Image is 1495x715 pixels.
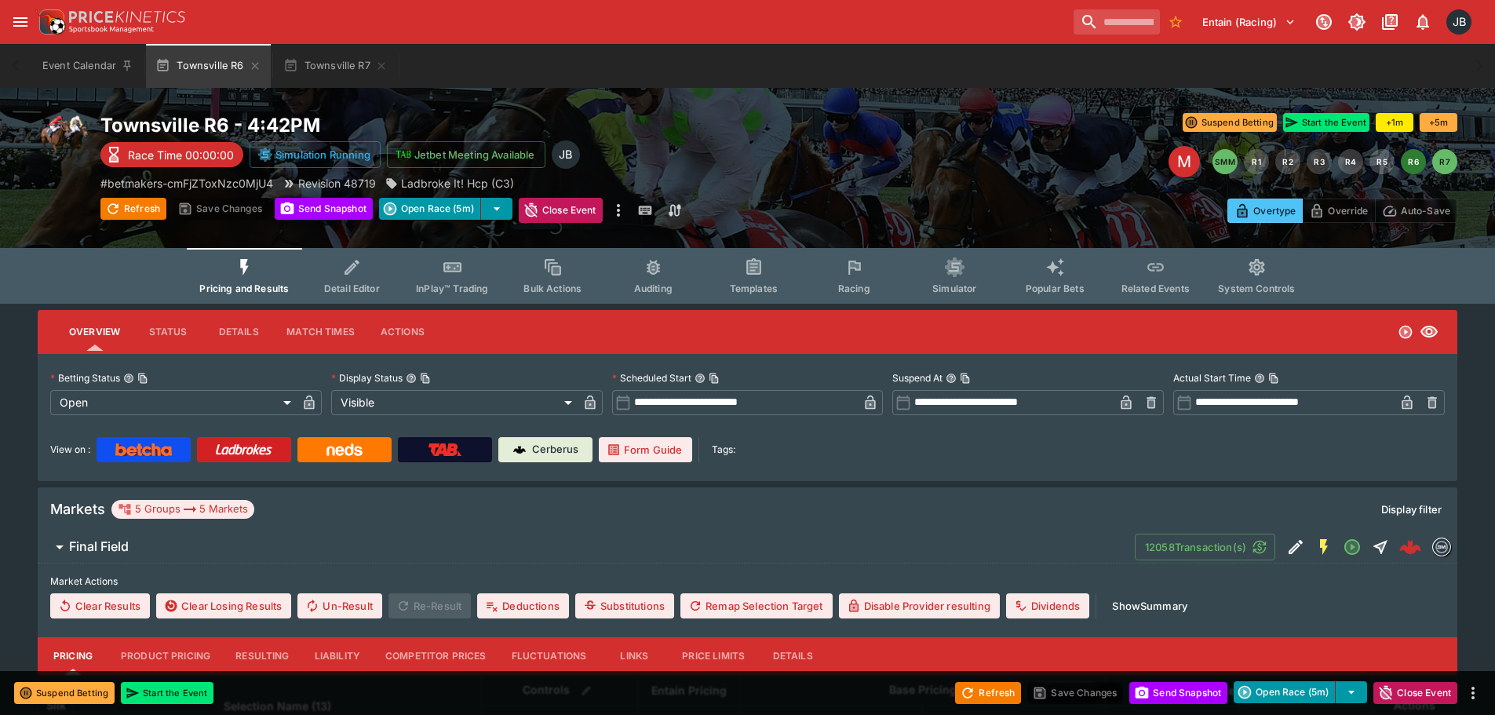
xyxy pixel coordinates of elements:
[946,373,957,384] button: Suspend AtCopy To Clipboard
[1376,113,1413,132] button: +1m
[385,175,514,192] div: Ladbroke It! Hcp (C3)
[1310,533,1338,561] button: SGM Enabled
[1218,283,1295,294] span: System Controls
[1336,681,1367,703] button: select merge strategy
[115,443,172,456] img: Betcha
[513,443,526,456] img: Cerberus
[50,371,120,385] p: Betting Status
[118,500,248,519] div: 5 Groups 5 Markets
[1399,536,1421,558] img: logo-cerberus--red.svg
[428,443,461,456] img: TabNZ
[69,11,185,23] img: PriceKinetics
[324,283,380,294] span: Detail Editor
[57,313,133,351] button: Overview
[388,593,471,618] span: Re-Result
[38,531,1135,563] button: Final Field
[1212,149,1238,174] button: SMM
[709,373,720,384] button: Copy To Clipboard
[33,44,143,88] button: Event Calendar
[838,283,870,294] span: Racing
[297,593,381,618] button: Un-Result
[1121,283,1190,294] span: Related Events
[1244,149,1269,174] button: R1
[1401,202,1450,219] p: Auto-Save
[274,44,397,88] button: Townsville R7
[1074,9,1160,35] input: search
[250,141,381,168] button: Simulation Running
[326,443,362,456] img: Neds
[1373,682,1457,704] button: Close Event
[1163,9,1188,35] button: No Bookmarks
[69,26,154,33] img: Sportsbook Management
[1129,682,1227,704] button: Send Snapshot
[695,373,706,384] button: Scheduled StartCopy To Clipboard
[331,371,403,385] p: Display Status
[1227,199,1303,223] button: Overtype
[1399,536,1421,558] div: 96f25c73-b57f-436d-8751-13b7c833b5ac
[1135,534,1275,560] button: 12058Transaction(s)
[960,373,971,384] button: Copy To Clipboard
[499,637,600,675] button: Fluctuations
[302,637,373,675] button: Liability
[1401,149,1426,174] button: R6
[203,313,274,351] button: Details
[1183,113,1277,132] button: Suspend Betting
[1432,538,1451,556] div: betmakers
[1464,684,1482,702] button: more
[1302,199,1375,223] button: Override
[1173,371,1251,385] p: Actual Start Time
[223,637,301,675] button: Resulting
[599,637,669,675] button: Links
[519,198,603,223] button: Close Event
[757,637,828,675] button: Details
[156,593,291,618] button: Clear Losing Results
[1103,593,1197,618] button: ShowSummary
[634,283,673,294] span: Auditing
[6,8,35,36] button: open drawer
[730,283,778,294] span: Templates
[123,373,134,384] button: Betting StatusCopy To Clipboard
[50,570,1445,593] label: Market Actions
[1420,323,1438,341] svg: Visible
[1328,202,1368,219] p: Override
[1282,533,1310,561] button: Edit Detail
[401,175,514,192] p: Ladbroke It! Hcp (C3)
[1446,9,1471,35] div: Josh Brown
[1275,149,1300,174] button: R2
[387,141,545,168] button: Jetbet Meeting Available
[498,437,593,462] a: Cerberus
[1338,533,1366,561] button: Open
[38,113,88,163] img: horse_racing.png
[1169,146,1200,177] div: Edit Meeting
[379,198,512,220] div: split button
[50,437,90,462] label: View on :
[1343,538,1362,556] svg: Open
[373,637,499,675] button: Competitor Prices
[100,175,273,192] p: Copy To Clipboard
[187,248,1307,304] div: Event type filters
[298,175,376,192] p: Revision 48719
[379,198,481,220] button: Open Race (5m)
[331,390,578,415] div: Visible
[1433,538,1450,556] img: betmakers
[552,140,580,169] div: Josh Brown
[1227,199,1457,223] div: Start From
[892,371,943,385] p: Suspend At
[669,637,757,675] button: Price Limits
[137,373,148,384] button: Copy To Clipboard
[1234,681,1367,703] div: split button
[609,198,628,223] button: more
[367,313,438,351] button: Actions
[523,283,582,294] span: Bulk Actions
[477,593,569,618] button: Deductions
[1268,373,1279,384] button: Copy To Clipboard
[612,371,691,385] p: Scheduled Start
[35,6,66,38] img: PriceKinetics Logo
[481,198,512,220] button: select merge strategy
[1234,681,1336,703] button: Open Race (5m)
[406,373,417,384] button: Display StatusCopy To Clipboard
[1254,373,1265,384] button: Actual Start TimeCopy To Clipboard
[1338,149,1363,174] button: R4
[1212,149,1457,174] nav: pagination navigation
